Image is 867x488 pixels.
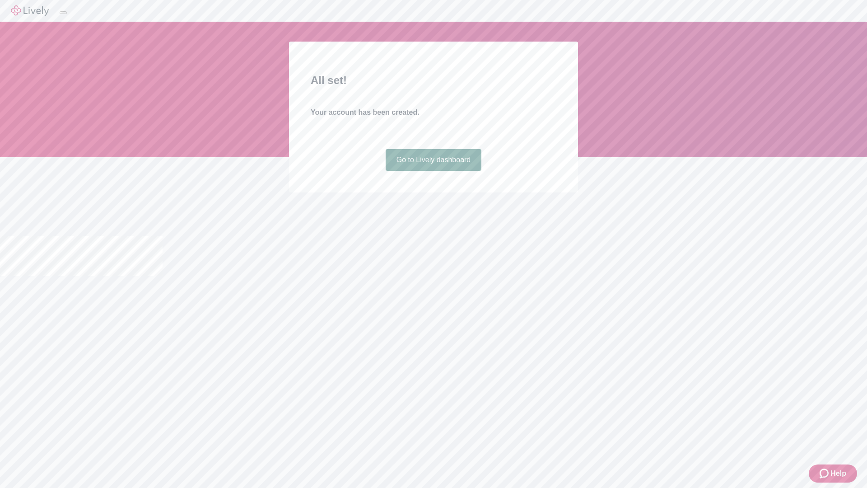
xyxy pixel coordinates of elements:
[11,5,49,16] img: Lively
[60,11,67,14] button: Log out
[311,107,556,118] h4: Your account has been created.
[809,465,857,483] button: Zendesk support iconHelp
[820,468,830,479] svg: Zendesk support icon
[311,72,556,89] h2: All set!
[386,149,482,171] a: Go to Lively dashboard
[830,468,846,479] span: Help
